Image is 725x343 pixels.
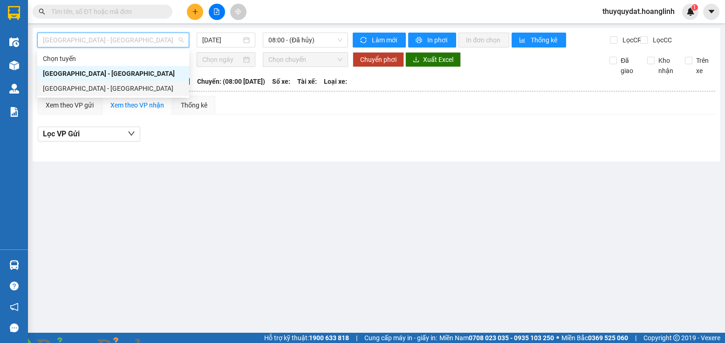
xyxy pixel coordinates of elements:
span: Chuyến: (08:00 [DATE]) [197,76,265,87]
span: Tài xế: [297,76,317,87]
span: bar-chart [519,37,527,44]
span: plus [192,8,198,15]
span: ⚪️ [556,336,559,340]
span: copyright [673,335,680,341]
span: caret-down [707,7,716,16]
span: Đã giao [617,55,640,76]
input: 12/08/2025 [202,35,241,45]
strong: 1900 633 818 [309,334,349,342]
span: notification [10,303,19,311]
span: | [356,333,357,343]
button: Lọc VP Gửi [38,127,140,141]
div: Chọn tuyến [43,54,184,64]
img: solution-icon [9,107,19,117]
img: icon-new-feature [686,7,695,16]
button: aim [230,4,246,20]
span: Lọc CC [649,35,673,45]
span: question-circle [10,282,19,290]
span: Trên xe [692,55,716,76]
span: Thống kê [531,35,559,45]
span: search [39,8,45,15]
span: aim [235,8,241,15]
img: warehouse-icon [9,61,19,70]
span: In phơi [427,35,449,45]
div: Xem theo VP gửi [46,100,94,110]
span: Chọn chuyến [268,53,342,67]
button: downloadXuất Excel [405,52,461,67]
div: Thống kê [181,100,207,110]
strong: 0708 023 035 - 0935 103 250 [469,334,554,342]
sup: 1 [691,4,698,11]
span: down [128,130,135,137]
div: [GEOGRAPHIC_DATA] - [GEOGRAPHIC_DATA] [43,83,184,94]
span: Lọc VP Gửi [43,128,80,140]
button: plus [187,4,203,20]
span: Lọc CR [619,35,643,45]
span: message [10,323,19,332]
button: In đơn chọn [458,33,509,47]
span: Hỗ trợ kỹ thuật: [264,333,349,343]
input: Tìm tên, số ĐT hoặc mã đơn [51,7,161,17]
button: caret-down [703,4,719,20]
span: Miền Bắc [561,333,628,343]
div: Chọn tuyến [37,51,189,66]
button: printerIn phơi [408,33,456,47]
img: warehouse-icon [9,260,19,270]
div: Xem theo VP nhận [110,100,164,110]
span: | [635,333,636,343]
span: Số xe: [272,76,290,87]
button: bar-chartThống kê [512,33,566,47]
button: file-add [209,4,225,20]
span: Làm mới [372,35,398,45]
div: Hà Nội - Quảng Bình [37,81,189,96]
span: file-add [213,8,220,15]
img: warehouse-icon [9,84,19,94]
button: Chuyển phơi [353,52,404,67]
img: logo-vxr [8,6,20,20]
span: Kho nhận [655,55,678,76]
span: printer [416,37,424,44]
input: Chọn ngày [202,54,241,65]
span: 08:00 - (Đã hủy) [268,33,342,47]
span: thuyquydat.hoanglinh [595,6,682,17]
button: syncLàm mới [353,33,406,47]
span: Cung cấp máy in - giấy in: [364,333,437,343]
strong: 0369 525 060 [588,334,628,342]
span: 1 [693,4,696,11]
span: sync [360,37,368,44]
div: [GEOGRAPHIC_DATA] - [GEOGRAPHIC_DATA] [43,68,184,79]
img: warehouse-icon [9,37,19,47]
span: Loại xe: [324,76,347,87]
div: Quảng Bình - Hà Nội [37,66,189,81]
span: Quảng Bình - Hà Nội [43,33,184,47]
span: Miền Nam [439,333,554,343]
